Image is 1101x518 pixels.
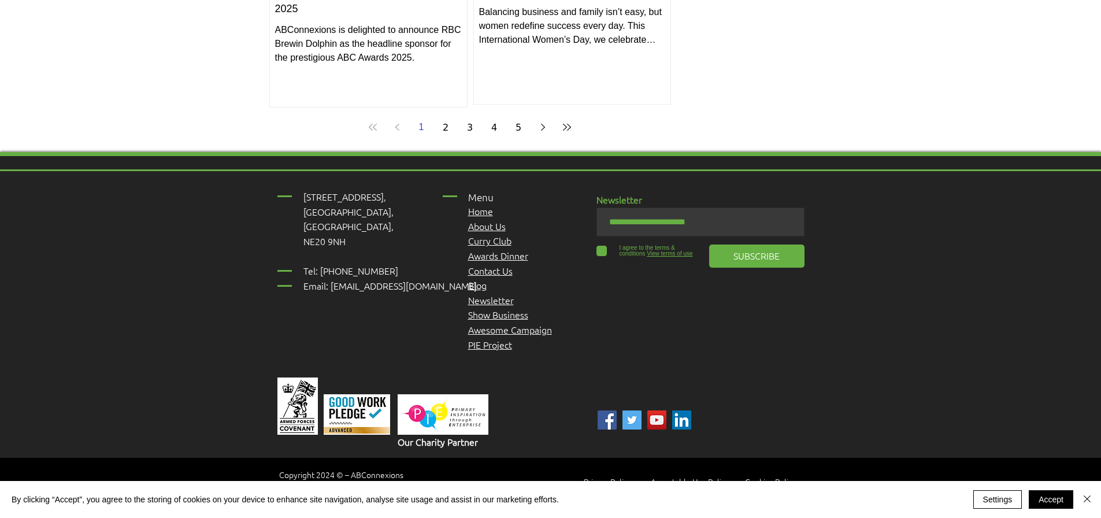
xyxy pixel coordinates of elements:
span: [GEOGRAPHIC_DATA], [303,205,394,218]
span: I agree to the terms & conditions [620,245,675,257]
a: Blog [468,279,487,291]
span: View terms of use [647,250,692,257]
a: Cookies Policy [745,476,796,487]
button: First page [362,117,383,138]
img: ABC [598,410,617,430]
span: Awesome Campaign [468,323,552,336]
img: Close [1080,492,1094,506]
span: SUBSCRIBE [733,249,780,262]
a: Curry Club [468,234,511,247]
a: Next page [532,117,553,138]
a: Contact Us [468,264,513,277]
a: Show Business [468,308,528,321]
a: Home [468,205,493,217]
button: Page 1 [411,117,432,138]
a: Awards Dinner [468,249,528,262]
a: Page 3 [459,117,480,138]
span: [STREET_ADDRESS], [303,190,386,203]
span: By clicking “Accept”, you agree to the storing of cookies on your device to enhance site navigati... [12,494,559,505]
span: [GEOGRAPHIC_DATA], [303,220,394,232]
button: Previous page [387,117,407,138]
div: Balancing business and family isn’t easy, but women redefine success every day. This Internationa... [479,5,665,47]
a: Newsletter [468,294,514,306]
img: Linked In [672,410,691,430]
span: Newsletter [596,193,642,206]
ul: Social Bar [598,410,691,430]
a: Page 5 [508,117,529,138]
a: Acceptable Use Policy [651,476,729,487]
div: ABConnexions is delighted to announce RBC Brewin Dolphin as the headline sponsor for the prestigi... [275,23,462,65]
span: Our Charity Partner [398,435,478,448]
a: About Us [468,220,506,232]
a: View terms of use [646,250,693,257]
span: NE20 9NH [303,235,346,247]
button: Accept [1029,490,1073,509]
a: Privacy Policy [584,476,631,487]
span: Tel: [PHONE_NUMBER] Email: [EMAIL_ADDRESS][DOMAIN_NAME] [303,264,477,292]
a: Copyright 2024 © – ABConnexions [279,469,403,480]
a: Last page [557,117,577,138]
span: Menu [468,191,494,203]
button: SUBSCRIBE [709,245,805,268]
button: Close [1080,490,1094,509]
img: ABC [622,410,642,430]
img: YouTube [647,410,666,430]
a: Page 2 [435,117,456,138]
a: PIE Project [468,338,512,351]
a: Page 4 [484,117,505,138]
button: Settings [973,490,1022,509]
